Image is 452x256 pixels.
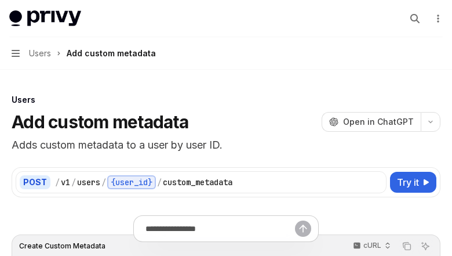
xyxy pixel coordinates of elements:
[12,111,188,132] h1: Add custom metadata
[107,175,156,189] div: {user_id}
[157,176,162,188] div: /
[61,176,70,188] div: v1
[390,172,436,193] button: Try it
[406,9,424,28] button: Open search
[163,176,232,188] div: custom_metadata
[12,137,440,153] p: Adds custom metadata to a user by user ID.
[12,94,440,106] div: Users
[295,221,311,237] button: Send message
[55,176,60,188] div: /
[145,216,295,241] input: Ask a question...
[397,175,419,189] span: Try it
[343,116,414,128] span: Open in ChatGPT
[67,46,156,60] div: Add custom metadata
[77,176,100,188] div: users
[101,176,106,188] div: /
[9,10,81,27] img: light logo
[322,112,421,132] button: Open in ChatGPT
[20,175,50,189] div: POST
[71,176,76,188] div: /
[29,46,51,60] span: Users
[431,10,443,27] button: More actions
